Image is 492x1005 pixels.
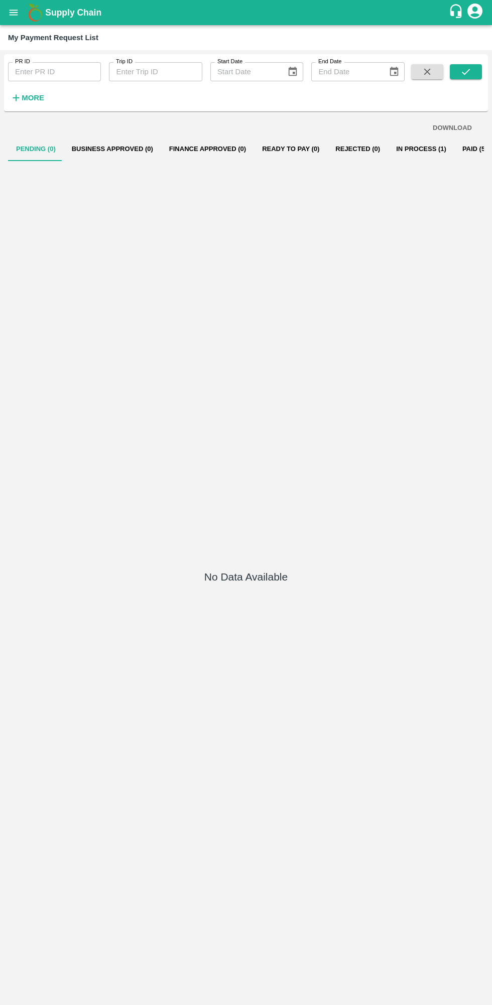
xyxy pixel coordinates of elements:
button: Rejected (0) [327,137,388,161]
div: My Payment Request List [8,31,98,44]
label: Start Date [217,58,242,66]
button: Choose date [385,62,404,81]
h5: No Data Available [204,570,288,584]
button: Pending (0) [8,137,64,161]
div: customer-support [448,4,466,22]
img: logo [25,3,45,23]
button: Choose date [283,62,302,81]
label: PR ID [15,58,30,66]
input: Enter PR ID [8,62,101,81]
label: Trip ID [116,58,133,66]
input: Enter Trip ID [109,62,202,81]
strong: More [22,94,44,102]
label: End Date [318,58,341,66]
button: DOWNLOAD [429,119,476,137]
a: Supply Chain [45,6,448,20]
button: Finance Approved (0) [161,137,254,161]
input: End Date [311,62,380,81]
button: In Process (1) [388,137,454,161]
button: open drawer [2,1,25,24]
button: Business Approved (0) [64,137,161,161]
input: Start Date [210,62,279,81]
div: account of current user [466,2,484,23]
button: More [8,89,47,106]
b: Supply Chain [45,8,101,18]
button: Ready To Pay (0) [254,137,327,161]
